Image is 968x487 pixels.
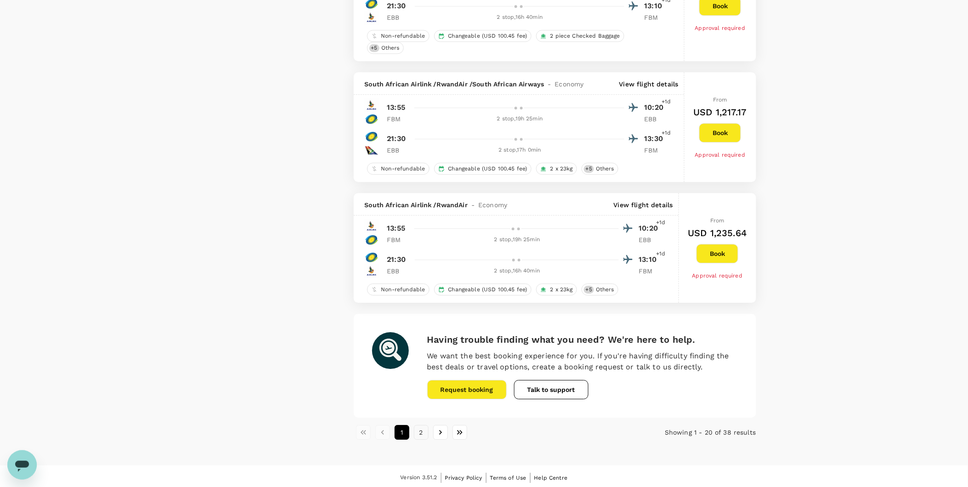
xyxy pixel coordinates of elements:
[619,79,679,89] p: View flight details
[387,266,410,276] p: EBB
[688,226,747,240] h6: USD 1,235.64
[416,13,624,22] div: 2 stop , 16h 40min
[713,96,727,103] span: From
[365,79,544,89] span: South African Airlink / RwandAir / South African Airways
[365,143,379,157] img: SA
[387,254,406,265] p: 21:30
[547,165,577,173] span: 2 x 23kg
[445,32,531,40] span: Changeable (USD 100.45 fee)
[416,266,619,276] div: 2 stop , 16h 40min
[645,0,668,11] p: 13:10
[445,165,531,173] span: Changeable (USD 100.45 fee)
[547,286,577,294] span: 2 x 23kg
[365,233,379,247] img: WB
[445,286,531,294] span: Changeable (USD 100.45 fee)
[427,380,507,399] button: Request booking
[645,133,668,144] p: 13:30
[695,152,746,158] span: Approval required
[614,200,673,210] p: View flight details
[354,425,622,440] nav: pagination navigation
[395,425,409,440] button: page 1
[378,165,429,173] span: Non-refundable
[710,217,725,224] span: From
[696,244,738,263] button: Book
[416,235,619,244] div: 2 stop , 19h 25min
[453,425,467,440] button: Go to last page
[414,425,429,440] button: Go to page 2
[656,249,665,259] span: +1d
[534,475,568,481] span: Help Centre
[367,30,430,42] div: Non-refundable
[434,163,532,175] div: Changeable (USD 100.45 fee)
[514,380,589,399] button: Talk to support
[645,114,668,124] p: EBB
[478,200,507,210] span: Economy
[490,473,526,483] a: Terms of Use
[622,428,756,437] p: Showing 1 - 20 of 38 results
[369,44,379,52] span: + 5
[662,129,671,138] span: +1d
[433,425,448,440] button: Go to next page
[434,283,532,295] div: Changeable (USD 100.45 fee)
[367,42,404,54] div: +5Others
[645,102,668,113] p: 10:20
[416,114,624,124] div: 2 stop , 19h 25min
[639,254,662,265] p: 13:10
[584,165,594,173] span: + 5
[378,44,403,52] span: Others
[639,235,662,244] p: EBB
[427,351,738,373] p: We want the best booking experience for you. If you're having difficulty finding the best deals o...
[365,112,379,126] img: WB
[536,283,577,295] div: 2 x 23kg
[692,272,743,279] span: Approval required
[387,146,410,155] p: EBB
[639,266,662,276] p: FBM
[378,32,429,40] span: Non-refundable
[387,114,410,124] p: FBM
[645,13,668,22] p: FBM
[416,146,624,155] div: 2 stop , 17h 0min
[639,223,662,234] p: 10:20
[544,79,555,89] span: -
[387,235,410,244] p: FBM
[365,130,379,143] img: WB
[365,250,379,264] img: WB
[365,264,379,278] img: 4Z
[367,163,430,175] div: Non-refundable
[445,473,482,483] a: Privacy Policy
[555,79,584,89] span: Economy
[387,133,406,144] p: 21:30
[592,165,618,173] span: Others
[427,332,738,347] h6: Having trouble finding what you need? We're here to help.
[582,283,618,295] div: +5Others
[536,30,624,42] div: 2 piece Checked Baggage
[584,286,594,294] span: + 5
[434,30,532,42] div: Changeable (USD 100.45 fee)
[387,0,406,11] p: 21:30
[536,163,577,175] div: 2 x 23kg
[582,163,618,175] div: +5Others
[365,200,468,210] span: South African Airlink / RwandAir
[490,475,526,481] span: Terms of Use
[534,473,568,483] a: Help Centre
[365,11,379,24] img: 4Z
[365,219,379,233] img: 4Z
[694,105,747,119] h6: USD 1,217.17
[365,98,379,112] img: 4Z
[592,286,618,294] span: Others
[547,32,624,40] span: 2 piece Checked Baggage
[662,97,671,107] span: +1d
[367,283,430,295] div: Non-refundable
[695,25,746,31] span: Approval required
[387,223,406,234] p: 13:55
[378,286,429,294] span: Non-refundable
[7,450,37,480] iframe: Button to launch messaging window
[656,218,665,227] span: +1d
[699,123,741,142] button: Book
[468,200,478,210] span: -
[387,102,406,113] p: 13:55
[401,473,437,482] span: Version 3.51.2
[645,146,668,155] p: FBM
[445,475,482,481] span: Privacy Policy
[387,13,410,22] p: EBB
